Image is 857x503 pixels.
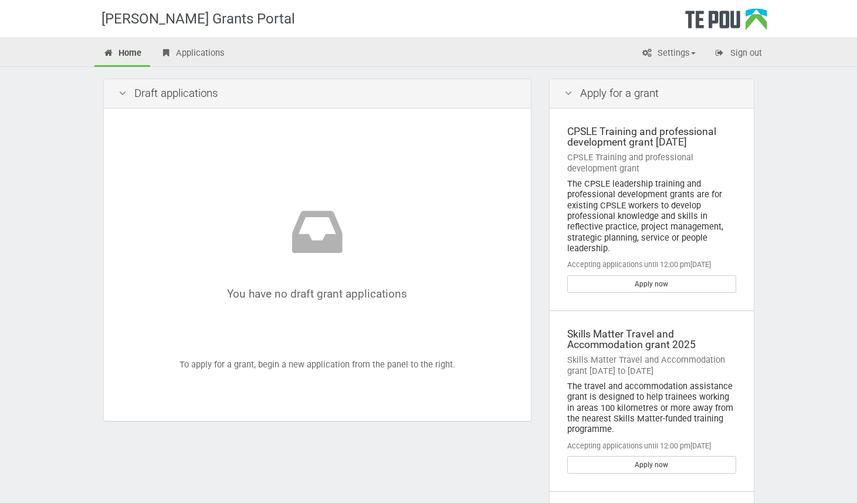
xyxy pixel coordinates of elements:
[567,152,736,174] div: CPSLE Training and professional development grant
[685,8,767,38] div: Te Pou Logo
[154,202,481,300] div: You have no draft grant applications
[151,41,233,67] a: Applications
[567,259,736,270] div: Accepting applications until 12:00 pm[DATE]
[94,41,151,67] a: Home
[567,178,736,254] div: The CPSLE leadership training and professional development grants are for existing CPSLE workers ...
[567,126,736,148] div: CPSLE Training and professional development grant [DATE]
[104,79,531,109] div: Draft applications
[567,381,736,435] div: The travel and accommodation assistance grant is designed to help trainees working in areas 100 k...
[550,79,754,109] div: Apply for a grant
[567,275,736,293] a: Apply now
[706,41,771,67] a: Sign out
[567,441,736,451] div: Accepting applications until 12:00 pm[DATE]
[567,329,736,350] div: Skills Matter Travel and Accommodation grant 2025
[567,355,736,376] div: Skills Matter Travel and Accommodation grant [DATE] to [DATE]
[567,456,736,474] a: Apply now
[633,41,704,67] a: Settings
[118,123,516,407] div: To apply for a grant, begin a new application from the panel to the right.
